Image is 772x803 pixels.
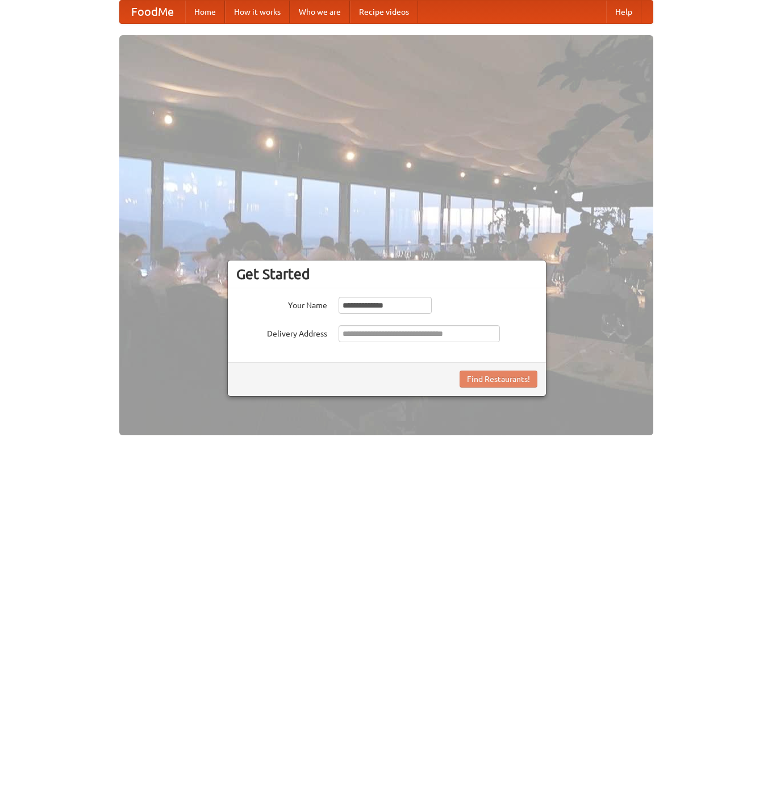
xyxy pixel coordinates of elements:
[120,1,185,23] a: FoodMe
[236,266,537,283] h3: Get Started
[185,1,225,23] a: Home
[606,1,641,23] a: Help
[225,1,290,23] a: How it works
[236,325,327,339] label: Delivery Address
[460,371,537,388] button: Find Restaurants!
[350,1,418,23] a: Recipe videos
[290,1,350,23] a: Who we are
[236,297,327,311] label: Your Name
